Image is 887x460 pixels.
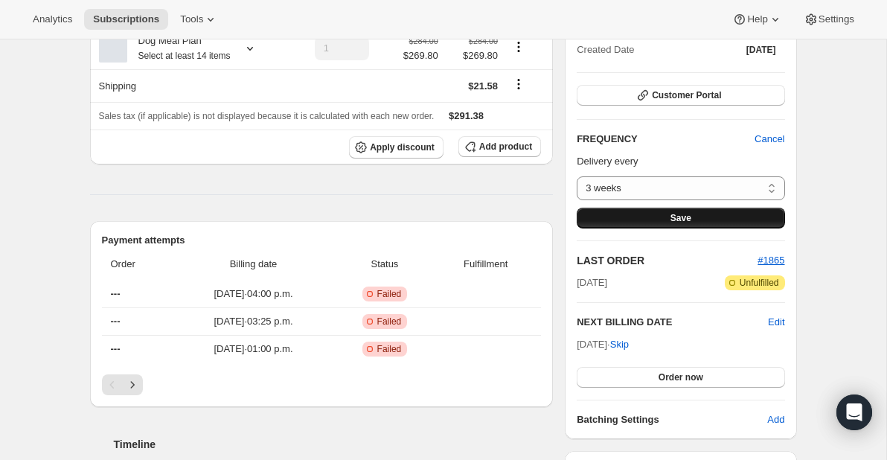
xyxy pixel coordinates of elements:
span: Apply discount [370,141,435,153]
button: Edit [768,315,784,330]
button: Order now [577,367,784,388]
span: Failed [377,316,402,328]
button: Settings [795,9,863,30]
button: Next [122,374,143,395]
div: Open Intercom Messenger [836,394,872,430]
span: $269.80 [447,48,498,63]
span: Analytics [33,13,72,25]
p: Delivery every [577,154,784,169]
button: Help [723,9,791,30]
span: [DATE] · 04:00 p.m. [176,287,330,301]
h6: Batching Settings [577,412,767,427]
small: Select at least 14 items [138,51,231,61]
span: Fulfillment [439,257,532,272]
th: Order [102,248,173,281]
span: Add product [479,141,532,153]
span: Created Date [577,42,634,57]
a: #1865 [758,255,784,266]
span: Tools [180,13,203,25]
span: [DATE] [746,44,776,56]
button: Save [577,208,784,229]
span: Order now [659,371,703,383]
span: Settings [819,13,854,25]
button: Add [758,408,793,432]
span: Status [339,257,431,272]
button: Customer Portal [577,85,784,106]
button: Tools [171,9,227,30]
button: Cancel [746,127,793,151]
button: Subscriptions [84,9,168,30]
span: [DATE] · 01:00 p.m. [176,342,330,357]
small: $284.00 [469,36,498,45]
span: Skip [610,337,629,352]
span: Billing date [176,257,330,272]
span: --- [111,288,121,299]
span: $21.58 [468,80,498,92]
h2: Timeline [114,437,554,452]
button: #1865 [758,253,784,268]
button: Analytics [24,9,81,30]
span: $291.38 [449,110,484,121]
span: Sales tax (if applicable) is not displayed because it is calculated with each new order. [99,111,435,121]
span: --- [111,316,121,327]
h2: LAST ORDER [577,253,758,268]
span: Failed [377,343,402,355]
span: Cancel [755,132,784,147]
span: Failed [377,288,402,300]
button: Product actions [507,39,531,55]
span: $269.80 [403,48,438,63]
button: Add product [458,136,541,157]
span: Subscriptions [93,13,159,25]
h2: FREQUENCY [577,132,755,147]
span: --- [111,343,121,354]
span: Unfulfilled [740,277,779,289]
h2: Payment attempts [102,233,542,248]
button: [DATE] [737,39,785,60]
th: Shipping [90,69,288,102]
span: Add [767,412,784,427]
span: Customer Portal [652,89,721,101]
h2: NEXT BILLING DATE [577,315,768,330]
nav: Pagination [102,374,542,395]
button: Shipping actions [507,76,531,92]
button: Apply discount [349,136,443,159]
span: [DATE] · [577,339,629,350]
span: Help [747,13,767,25]
div: Dog Meal Plan [127,33,231,63]
small: $284.00 [409,36,438,45]
span: Save [670,212,691,224]
span: [DATE] [577,275,607,290]
button: Skip [601,333,638,357]
span: [DATE] · 03:25 p.m. [176,314,330,329]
